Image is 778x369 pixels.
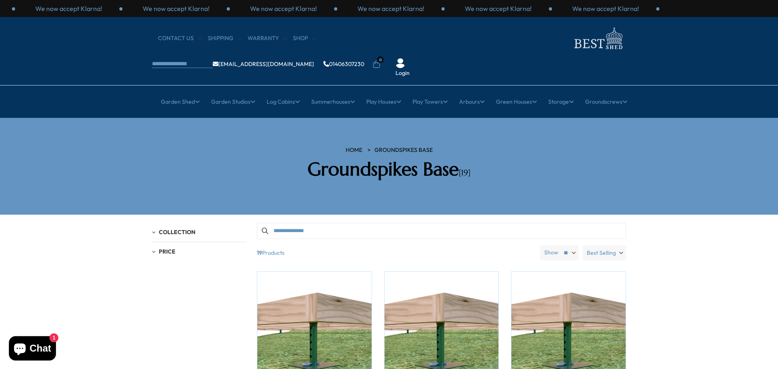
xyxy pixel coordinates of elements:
span: Price [159,248,175,255]
span: 0 [377,56,384,63]
a: Play Houses [366,92,401,112]
p: We now accept Klarna! [250,4,317,13]
span: [19] [459,168,470,178]
a: Warranty [248,34,287,43]
div: 2 / 3 [445,4,552,13]
img: User Icon [395,58,405,68]
a: Garden Studios [211,92,255,112]
p: We now accept Klarna! [143,4,209,13]
input: Search products [257,223,626,239]
a: Arbours [459,92,485,112]
b: 19 [257,245,262,260]
div: 1 / 3 [15,4,122,13]
a: Play Towers [413,92,448,112]
a: 0 [372,60,380,68]
a: Shop [293,34,316,43]
p: We now accept Klarna! [465,4,532,13]
div: 3 / 3 [552,4,659,13]
a: Log Cabins [267,92,300,112]
a: 01406307230 [323,61,364,67]
span: Products [254,245,537,260]
p: We now accept Klarna! [35,4,102,13]
a: CONTACT US [158,34,202,43]
p: We now accept Klarna! [357,4,424,13]
div: 1 / 3 [337,4,445,13]
h2: Groundspikes Base [274,158,504,180]
a: Green Houses [496,92,537,112]
a: Garden Shed [161,92,200,112]
span: Collection [159,228,195,236]
div: 2 / 3 [122,4,230,13]
img: logo [569,25,626,51]
inbox-online-store-chat: Shopify online store chat [6,336,58,363]
a: Groundspikes Base [374,146,433,154]
label: Best Selling [583,245,626,260]
a: Groundscrews [585,92,627,112]
a: Storage [548,92,574,112]
a: Shipping [208,34,242,43]
a: Login [395,69,410,77]
a: HOME [346,146,362,154]
div: 3 / 3 [230,4,337,13]
span: Best Selling [587,245,616,260]
a: Summerhouses [311,92,355,112]
p: We now accept Klarna! [572,4,639,13]
label: Show [544,249,558,257]
a: [EMAIL_ADDRESS][DOMAIN_NAME] [213,61,314,67]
